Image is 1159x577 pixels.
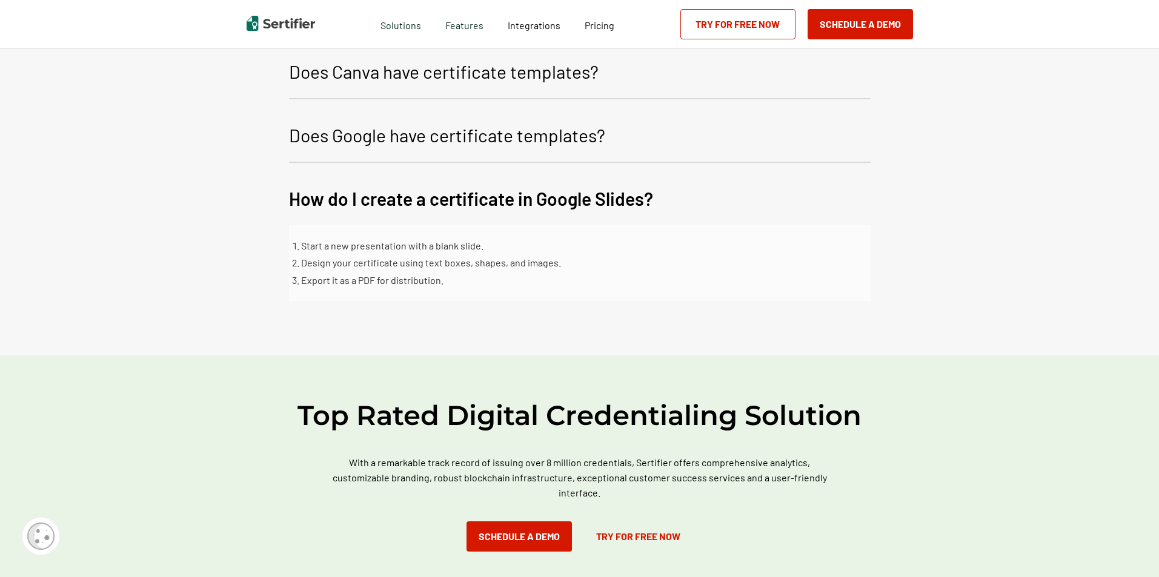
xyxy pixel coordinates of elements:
[289,184,653,213] p: How do I create a certificate in Google Slides?
[289,225,871,301] div: How do I create a certificate in Google Slides?
[1098,519,1159,577] iframe: Chat Widget
[289,48,871,99] button: Does Canva have certificate templates?
[216,398,943,433] h2: Top Rated Digital Credentialing Solution
[808,9,913,39] button: Schedule a Demo
[445,16,483,31] span: Features
[289,175,871,225] button: How do I create a certificate in Google Slides?
[289,111,871,163] button: Does Google have certificate templates?
[585,16,614,31] a: Pricing
[467,521,572,552] button: Schedule a Demo
[301,272,858,289] li: Export it as a PDF for distribution.
[380,16,421,31] span: Solutions
[325,455,834,500] p: With a remarkable track record of issuing over 8 million credentials, Sertifier offers comprehens...
[508,16,560,31] a: Integrations
[680,9,795,39] a: Try for Free Now
[289,57,599,86] p: Does Canva have certificate templates?
[301,254,858,271] li: Design your certificate using text boxes, shapes, and images.
[27,523,55,550] img: Cookie Popup Icon
[584,521,692,552] a: Try for Free Now
[301,237,858,254] li: Start a new presentation with a blank slide.
[508,19,560,31] span: Integrations
[247,16,315,31] img: Sertifier | Digital Credentialing Platform
[289,120,605,150] p: Does Google have certificate templates?
[585,19,614,31] span: Pricing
